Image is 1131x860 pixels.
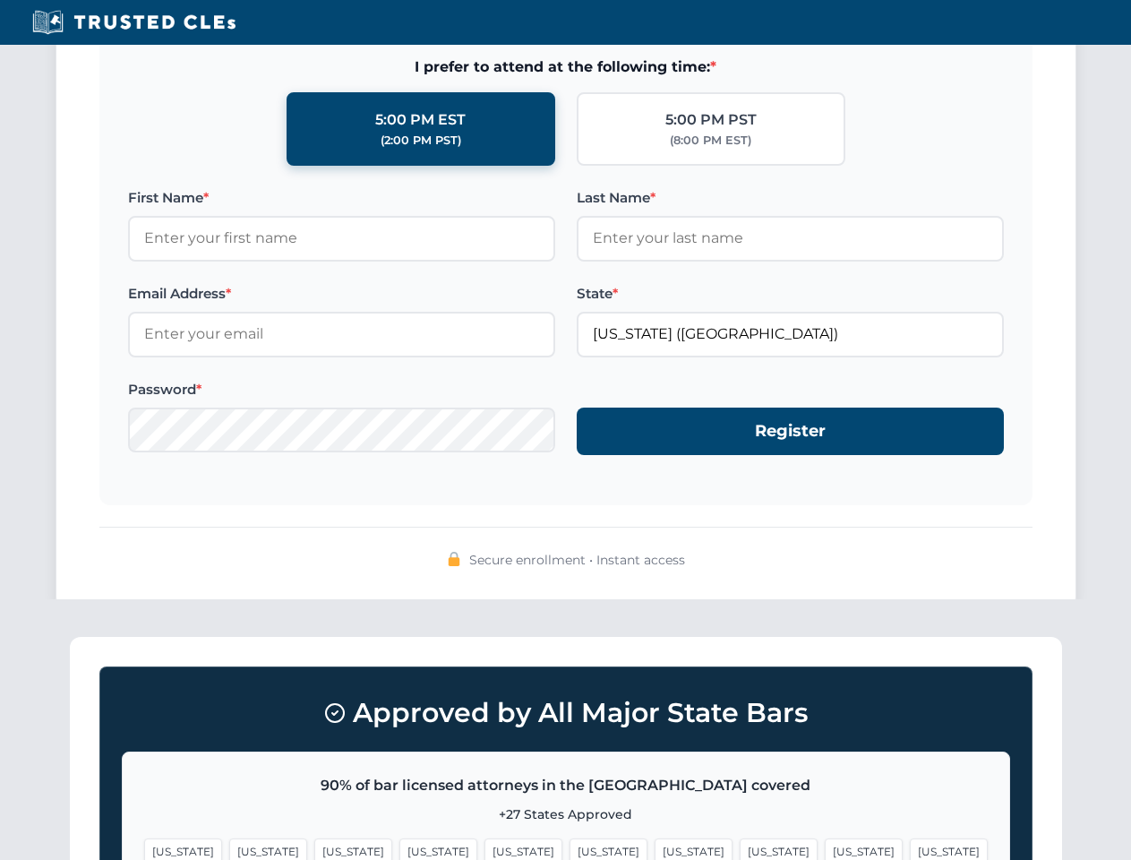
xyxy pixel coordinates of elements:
[128,187,555,209] label: First Name
[577,312,1004,357] input: Florida (FL)
[128,56,1004,79] span: I prefer to attend at the following time:
[577,216,1004,261] input: Enter your last name
[577,408,1004,455] button: Register
[670,132,751,150] div: (8:00 PM EST)
[375,108,466,132] div: 5:00 PM EST
[122,689,1010,737] h3: Approved by All Major State Bars
[128,283,555,305] label: Email Address
[27,9,241,36] img: Trusted CLEs
[577,187,1004,209] label: Last Name
[144,774,988,797] p: 90% of bar licensed attorneys in the [GEOGRAPHIC_DATA] covered
[144,804,988,824] p: +27 States Approved
[665,108,757,132] div: 5:00 PM PST
[447,552,461,566] img: 🔒
[469,550,685,570] span: Secure enrollment • Instant access
[128,312,555,357] input: Enter your email
[128,216,555,261] input: Enter your first name
[128,379,555,400] label: Password
[381,132,461,150] div: (2:00 PM PST)
[577,283,1004,305] label: State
